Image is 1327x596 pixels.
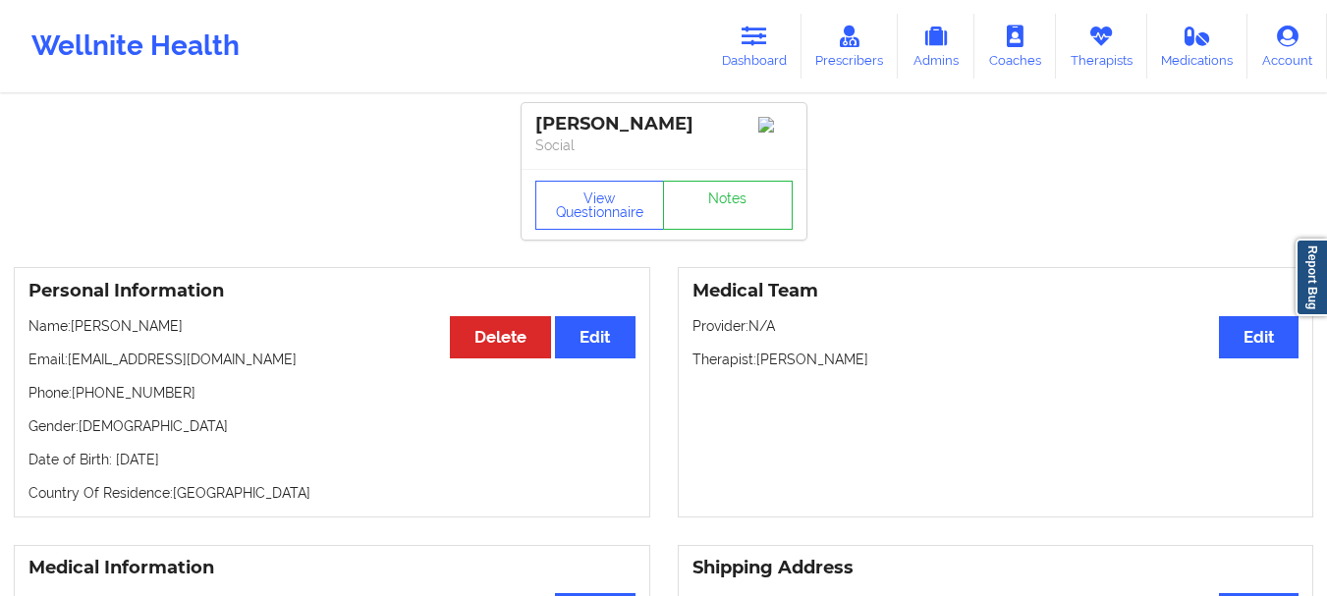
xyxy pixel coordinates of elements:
[898,14,974,79] a: Admins
[1219,316,1299,358] button: Edit
[692,316,1299,336] p: Provider: N/A
[28,557,636,579] h3: Medical Information
[692,280,1299,302] h3: Medical Team
[555,316,635,358] button: Edit
[802,14,899,79] a: Prescribers
[692,557,1299,579] h3: Shipping Address
[535,181,665,230] button: View Questionnaire
[1296,239,1327,316] a: Report Bug
[28,350,636,369] p: Email: [EMAIL_ADDRESS][DOMAIN_NAME]
[1247,14,1327,79] a: Account
[28,450,636,469] p: Date of Birth: [DATE]
[663,181,793,230] a: Notes
[535,135,793,155] p: Social
[1147,14,1248,79] a: Medications
[28,383,636,403] p: Phone: [PHONE_NUMBER]
[535,113,793,135] div: [PERSON_NAME]
[28,416,636,436] p: Gender: [DEMOGRAPHIC_DATA]
[450,316,551,358] button: Delete
[28,483,636,503] p: Country Of Residence: [GEOGRAPHIC_DATA]
[28,316,636,336] p: Name: [PERSON_NAME]
[707,14,802,79] a: Dashboard
[692,350,1299,369] p: Therapist: [PERSON_NAME]
[758,117,793,133] img: Image%2Fplaceholer-image.png
[974,14,1056,79] a: Coaches
[1056,14,1147,79] a: Therapists
[28,280,636,302] h3: Personal Information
